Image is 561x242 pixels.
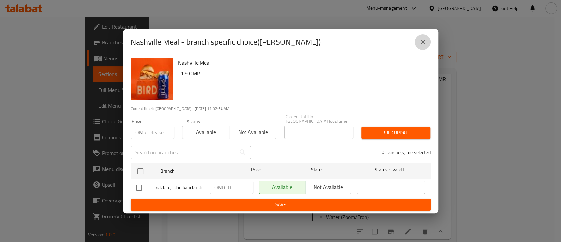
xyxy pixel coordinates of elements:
[234,166,278,174] span: Price
[185,127,227,137] span: Available
[182,126,229,139] button: Available
[131,199,431,211] button: Save
[283,166,351,174] span: Status
[214,183,225,191] p: OMR
[357,166,425,174] span: Status is valid till
[131,58,173,100] img: Nashville Meal
[361,127,430,139] button: Bulk update
[160,167,229,175] span: Branch
[382,149,431,156] p: 0 branche(s) are selected
[229,126,276,139] button: Not available
[149,126,174,139] input: Please enter price
[415,34,431,50] button: close
[178,58,425,67] h6: Nashville Meal
[154,183,204,192] span: pick bird, Jalan bani bu ali
[136,201,425,209] span: Save
[131,37,321,47] h2: Nashville Meal - branch specific choice([PERSON_NAME])
[131,146,236,159] input: Search in branches
[232,127,274,137] span: Not available
[131,106,431,112] p: Current time in [GEOGRAPHIC_DATA] is [DATE] 11:02:54 AM
[181,69,425,78] h6: 1.9 OMR
[228,181,253,194] input: Please enter price
[366,129,425,137] span: Bulk update
[135,128,147,136] p: OMR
